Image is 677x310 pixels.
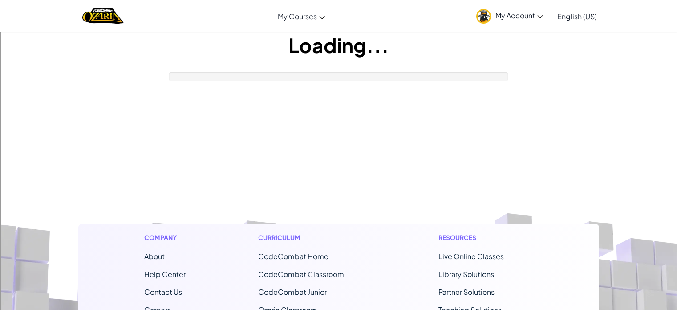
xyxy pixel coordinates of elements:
[278,12,317,21] span: My Courses
[472,2,547,30] a: My Account
[557,12,597,21] span: English (US)
[273,4,329,28] a: My Courses
[495,11,543,20] span: My Account
[82,7,124,25] img: Home
[82,7,124,25] a: Ozaria by CodeCombat logo
[553,4,601,28] a: English (US)
[476,9,491,24] img: avatar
